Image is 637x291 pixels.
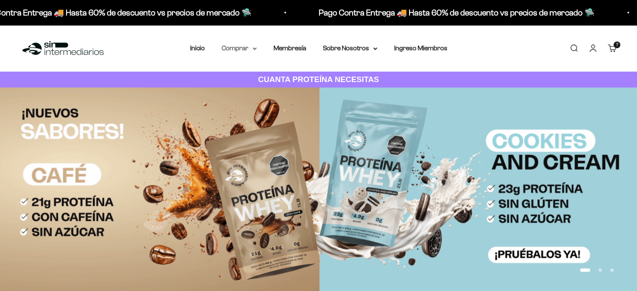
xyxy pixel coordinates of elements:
[323,43,377,54] summary: Sobre Nosotros
[616,43,618,47] span: 7
[258,75,379,84] strong: CUANTA PROTEÍNA NECESITAS
[273,44,306,52] a: Membresía
[190,44,205,52] a: Inicio
[394,44,447,52] a: Ingreso Miembros
[318,6,594,19] p: Pago Contra Entrega 🚚 Hasta 60% de descuento vs precios de mercado 🛸
[222,43,257,54] summary: Comprar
